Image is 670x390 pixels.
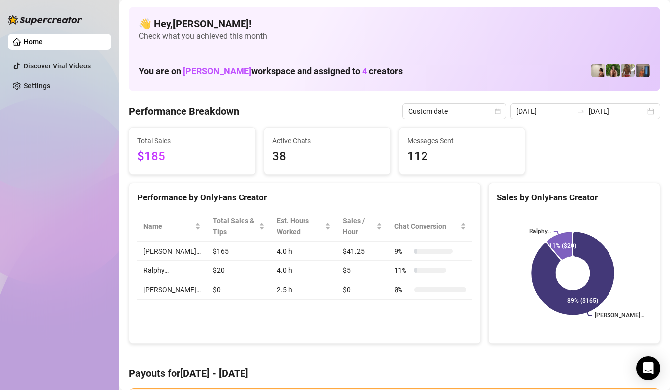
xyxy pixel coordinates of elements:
[207,211,271,242] th: Total Sales & Tips
[362,66,367,76] span: 4
[337,211,388,242] th: Sales / Hour
[207,261,271,280] td: $20
[337,280,388,300] td: $0
[407,147,517,166] span: 112
[277,215,323,237] div: Est. Hours Worked
[137,211,207,242] th: Name
[636,356,660,380] div: Open Intercom Messenger
[183,66,251,76] span: [PERSON_NAME]
[343,215,374,237] span: Sales / Hour
[137,147,247,166] span: $185
[213,215,257,237] span: Total Sales & Tips
[137,280,207,300] td: [PERSON_NAME]…
[495,108,501,114] span: calendar
[272,147,382,166] span: 38
[606,64,620,77] img: Nathaniel
[129,104,239,118] h4: Performance Breakdown
[337,261,388,280] td: $5
[24,82,50,90] a: Settings
[529,228,551,235] text: Ralphy…
[271,261,337,280] td: 4.0 h
[137,191,472,204] div: Performance by OnlyFans Creator
[394,246,410,257] span: 9 %
[207,280,271,300] td: $0
[137,261,207,280] td: Ralphy…
[516,106,573,117] input: Start date
[394,265,410,276] span: 11 %
[408,104,500,119] span: Custom date
[137,135,247,146] span: Total Sales
[137,242,207,261] td: [PERSON_NAME]…
[129,366,660,380] h4: Payouts for [DATE] - [DATE]
[577,107,585,115] span: to
[139,17,650,31] h4: 👋 Hey, [PERSON_NAME] !
[621,64,635,77] img: Nathaniel
[271,280,337,300] td: 2.5 h
[591,64,605,77] img: Ralphy
[143,221,193,232] span: Name
[394,221,458,232] span: Chat Conversion
[337,242,388,261] td: $41.25
[394,284,410,295] span: 0 %
[24,38,43,46] a: Home
[595,312,644,319] text: [PERSON_NAME]…
[407,135,517,146] span: Messages Sent
[497,191,652,204] div: Sales by OnlyFans Creator
[636,64,650,77] img: Wayne
[271,242,337,261] td: 4.0 h
[139,31,650,42] span: Check what you achieved this month
[8,15,82,25] img: logo-BBDzfeDw.svg
[589,106,645,117] input: End date
[388,211,472,242] th: Chat Conversion
[24,62,91,70] a: Discover Viral Videos
[207,242,271,261] td: $165
[577,107,585,115] span: swap-right
[139,66,403,77] h1: You are on workspace and assigned to creators
[272,135,382,146] span: Active Chats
